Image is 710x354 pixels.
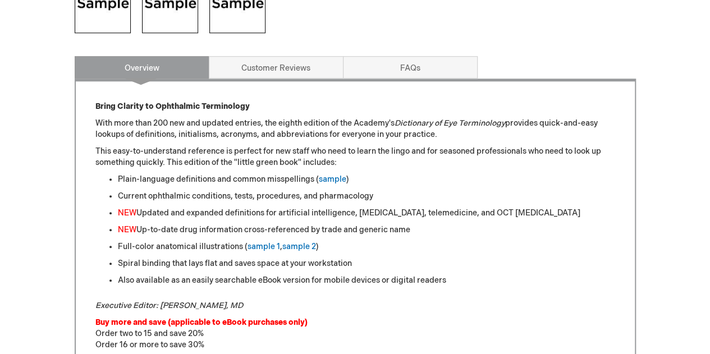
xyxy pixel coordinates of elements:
[95,301,243,310] em: Executive Editor: [PERSON_NAME], MD
[118,191,615,202] li: Current ophthalmic conditions, tests, procedures, and pharmacology
[118,275,615,286] li: Also available as an easily searchable eBook version for mobile devices or digital readers
[118,258,615,269] li: Spiral binding that lays flat and saves space at your workstation
[118,224,615,236] li: Up-to-date drug information cross-referenced by trade and generic name
[95,317,615,351] p: Order two to 15 and save 20% Order 16 or more to save 30%
[282,242,316,251] a: sample 2
[319,174,346,184] a: sample
[95,318,308,327] font: Buy more and save (applicable to eBook purchases only)
[118,241,615,252] li: Full-color anatomical illustrations ( , )
[343,56,478,79] a: FAQs
[95,102,250,111] strong: Bring Clarity to Ophthalmic Terminology
[118,225,136,235] font: NEW
[75,56,209,79] a: Overview
[248,242,280,251] a: sample 1
[95,118,615,140] p: With more than 200 new and updated entries, the eighth edition of the Academy's provides quick-an...
[118,208,136,218] font: NEW
[209,56,343,79] a: Customer Reviews
[395,118,505,128] em: Dictionary of Eye Terminology
[95,146,615,168] p: This easy-to-understand reference is perfect for new staff who need to learn the lingo and for se...
[118,174,615,185] li: Plain-language definitions and common misspellings ( )
[118,208,615,219] li: Updated and expanded definitions for artificial intelligence, [MEDICAL_DATA], telemedicine, and O...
